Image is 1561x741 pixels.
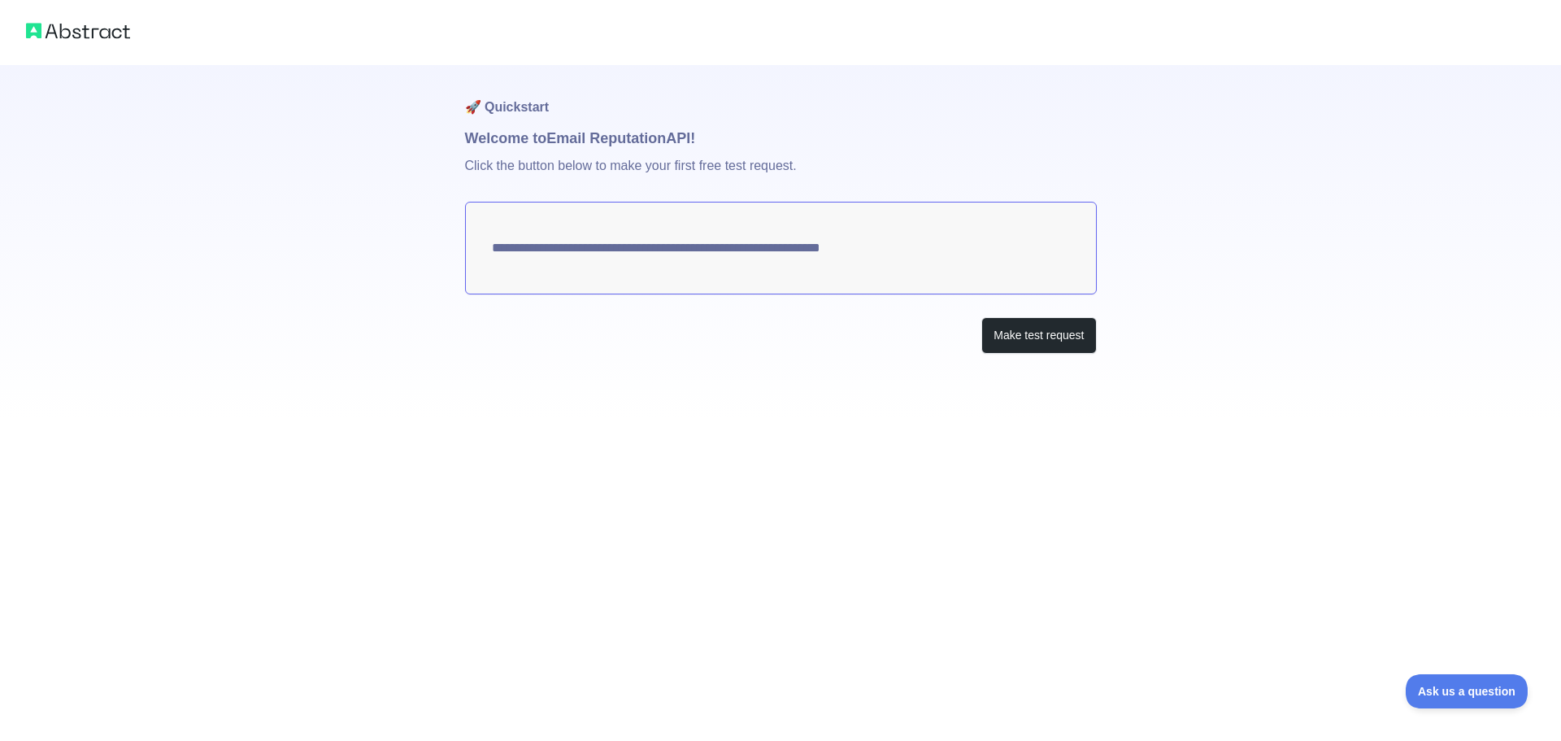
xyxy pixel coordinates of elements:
h1: Welcome to Email Reputation API! [465,127,1097,150]
h1: 🚀 Quickstart [465,65,1097,127]
button: Make test request [981,317,1096,354]
p: Click the button below to make your first free test request. [465,150,1097,202]
iframe: Toggle Customer Support [1406,674,1528,708]
img: Abstract logo [26,20,130,42]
